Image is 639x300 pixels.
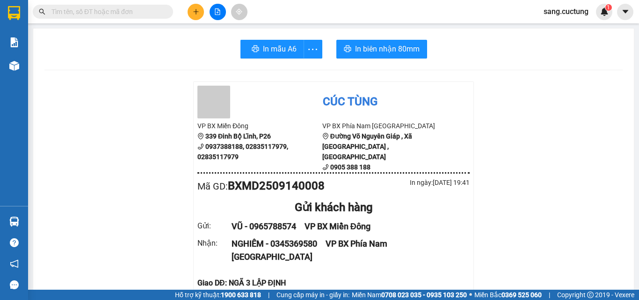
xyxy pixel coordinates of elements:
[197,143,288,161] b: 0937388188, 02835117979, 02835117979
[9,217,19,227] img: warehouse-icon
[322,132,412,161] b: Đường Võ Nguyên Giáp , Xã [GEOGRAPHIC_DATA] , [GEOGRAPHIC_DATA]
[205,132,271,140] b: 339 Đinh Bộ Lĩnh, P26
[51,7,162,17] input: Tìm tên, số ĐT hoặc mã đơn
[536,6,596,17] span: sang.cuctung
[197,220,232,232] div: Gửi :
[240,40,304,59] button: printerIn mẫu A6
[605,4,612,11] sup: 1
[344,45,351,54] span: printer
[10,238,19,247] span: question-circle
[501,291,542,299] strong: 0369 525 060
[175,290,261,300] span: Hỗ trợ kỹ thuật:
[197,199,470,217] div: Gửi khách hàng
[232,220,458,233] div: VŨ - 0965788574 VP BX Miền Đông
[587,292,594,298] span: copyright
[10,259,19,268] span: notification
[323,93,378,111] div: Cúc Tùng
[214,8,221,15] span: file-add
[304,40,322,59] button: more
[197,121,322,131] li: VP BX Miền Đông
[197,143,204,150] span: phone
[221,291,261,299] strong: 1900 633 818
[304,44,322,55] span: more
[607,4,610,11] span: 1
[188,4,204,20] button: plus
[197,133,204,139] span: environment
[10,280,19,289] span: message
[236,8,242,15] span: aim
[228,179,325,192] b: BXMD2509140008
[210,4,226,20] button: file-add
[381,291,467,299] strong: 0708 023 035 - 0935 103 250
[197,237,232,249] div: Nhận :
[474,290,542,300] span: Miền Bắc
[336,40,427,59] button: printerIn biên nhận 80mm
[355,43,420,55] span: In biên nhận 80mm
[9,37,19,47] img: solution-icon
[232,237,458,264] div: NGHIÊM - 0345369580 VP BX Phía Nam [GEOGRAPHIC_DATA]
[469,293,472,297] span: ⚪️
[600,7,609,16] img: icon-new-feature
[197,277,470,289] div: Giao DĐ: NGÃ 3 LẬP ĐỊNH
[322,121,447,131] li: VP BX Phía Nam [GEOGRAPHIC_DATA]
[322,133,329,139] span: environment
[330,163,370,171] b: 0905 388 188
[193,8,199,15] span: plus
[9,61,19,71] img: warehouse-icon
[231,4,247,20] button: aim
[197,181,228,192] span: Mã GD :
[268,290,269,300] span: |
[621,7,630,16] span: caret-down
[252,45,259,54] span: printer
[352,290,467,300] span: Miền Nam
[39,8,45,15] span: search
[8,6,20,20] img: logo-vxr
[549,290,550,300] span: |
[276,290,349,300] span: Cung cấp máy in - giấy in:
[334,177,470,188] div: In ngày: [DATE] 19:41
[263,43,297,55] span: In mẫu A6
[617,4,633,20] button: caret-down
[322,164,329,170] span: phone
